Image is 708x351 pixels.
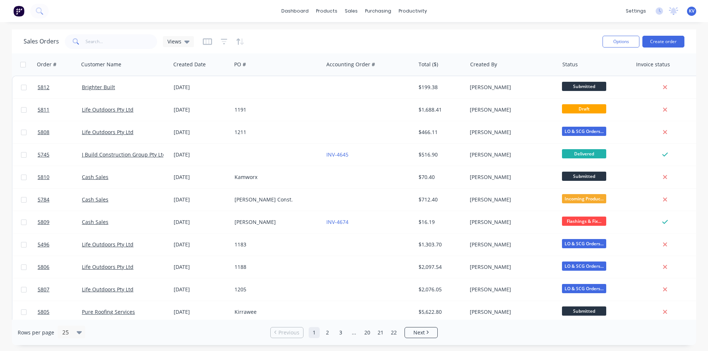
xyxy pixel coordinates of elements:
a: 5809 [38,211,82,233]
span: 5806 [38,263,49,271]
span: 5805 [38,308,49,316]
div: Status [562,61,578,68]
div: products [312,6,341,17]
span: Submitted [562,82,606,91]
a: Page 22 [388,327,399,338]
a: 5806 [38,256,82,278]
a: Previous page [271,329,303,336]
div: [PERSON_NAME] [470,129,552,136]
a: Next page [405,329,437,336]
a: Page 1 is your current page [309,327,320,338]
button: Options [603,36,639,48]
div: 1188 [235,263,316,271]
div: Accounting Order # [326,61,375,68]
div: sales [341,6,361,17]
a: Page 2 [322,327,333,338]
span: LO & SCG Orders... [562,284,606,293]
span: 5809 [38,218,49,226]
a: 5745 [38,144,82,166]
div: [PERSON_NAME] [470,308,552,316]
div: 1205 [235,286,316,293]
div: 1183 [235,241,316,248]
div: $70.40 [419,173,462,181]
a: 5784 [38,189,82,211]
span: 5784 [38,196,49,203]
a: 5808 [38,121,82,143]
div: [PERSON_NAME] [470,196,552,203]
div: $1,303.70 [419,241,462,248]
span: 5808 [38,129,49,136]
div: [PERSON_NAME] [470,151,552,158]
a: Life Outdoors Pty Ltd [82,263,133,270]
div: $712.40 [419,196,462,203]
a: Life Outdoors Pty Ltd [82,129,133,136]
div: Kirrawee [235,308,316,316]
a: Page 3 [335,327,346,338]
div: 1191 [235,106,316,113]
a: Brighter Built [82,84,115,91]
a: Pure Roofing Services [82,308,135,315]
div: $516.90 [419,151,462,158]
a: dashboard [278,6,312,17]
div: Customer Name [81,61,121,68]
div: [DATE] [174,129,229,136]
div: [DATE] [174,218,229,226]
div: 1211 [235,129,316,136]
a: 5810 [38,166,82,188]
span: 5812 [38,84,49,91]
div: $16.19 [419,218,462,226]
span: 5745 [38,151,49,158]
span: LO & SCG Orders... [562,239,606,248]
div: [DATE] [174,286,229,293]
div: $5,622.80 [419,308,462,316]
a: Life Outdoors Pty Ltd [82,241,133,248]
a: 5807 [38,278,82,301]
a: 5496 [38,234,82,256]
img: Factory [13,6,24,17]
a: Jump forward [348,327,360,338]
div: [DATE] [174,151,229,158]
a: Page 20 [362,327,373,338]
div: [DATE] [174,241,229,248]
div: $466.11 [419,129,462,136]
div: Invoice status [636,61,670,68]
button: Create order [642,36,684,48]
div: Created Date [173,61,206,68]
div: $1,688.41 [419,106,462,113]
a: Cash Sales [82,218,108,225]
div: [DATE] [174,196,229,203]
div: PO # [234,61,246,68]
span: Submitted [562,306,606,316]
a: Life Outdoors Pty Ltd [82,286,133,293]
span: 5811 [38,106,49,113]
div: $2,076.05 [419,286,462,293]
span: Next [413,329,425,336]
div: settings [622,6,650,17]
span: LO & SCG Orders... [562,127,606,136]
span: Incoming Produc... [562,194,606,203]
div: [PERSON_NAME] Const. [235,196,316,203]
span: KV [689,8,694,14]
span: Flashings & Fix... [562,217,606,226]
div: $2,097.54 [419,263,462,271]
div: $199.38 [419,84,462,91]
a: INV-4645 [326,151,348,158]
div: [PERSON_NAME] [470,106,552,113]
div: Kamworx [235,173,316,181]
div: Created By [470,61,497,68]
span: 5496 [38,241,49,248]
span: LO & SCG Orders... [562,262,606,271]
ul: Pagination [267,327,441,338]
span: 5807 [38,286,49,293]
div: [PERSON_NAME] [470,263,552,271]
div: Total ($) [419,61,438,68]
a: INV-4674 [326,218,348,225]
a: Life Outdoors Pty Ltd [82,106,133,113]
input: Search... [86,34,157,49]
span: Views [167,38,181,45]
div: [PERSON_NAME] [470,286,552,293]
a: Page 21 [375,327,386,338]
a: Cash Sales [82,173,108,180]
div: productivity [395,6,431,17]
a: 5805 [38,301,82,323]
